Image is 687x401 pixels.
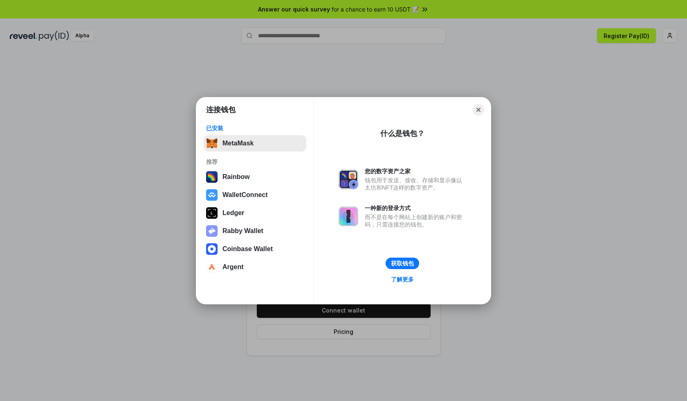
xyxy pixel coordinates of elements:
[206,125,304,132] div: 已安装
[206,225,218,237] img: svg+xml,%3Csvg%20xmlns%3D%22http%3A%2F%2Fwww.w3.org%2F2000%2Fsvg%22%20fill%3D%22none%22%20viewBox...
[386,258,419,269] button: 获取钱包
[391,260,414,267] div: 获取钱包
[206,243,218,255] img: svg+xml,%3Csvg%20width%3D%2228%22%20height%3D%2228%22%20viewBox%3D%220%200%2028%2028%22%20fill%3D...
[204,205,306,221] button: Ledger
[222,173,250,181] div: Rainbow
[206,207,218,219] img: svg+xml,%3Csvg%20xmlns%3D%22http%3A%2F%2Fwww.w3.org%2F2000%2Fsvg%22%20width%3D%2228%22%20height%3...
[206,171,218,183] img: svg+xml,%3Csvg%20width%3D%22120%22%20height%3D%22120%22%20viewBox%3D%220%200%20120%20120%22%20fil...
[365,168,466,175] div: 您的数字资产之家
[222,245,273,253] div: Coinbase Wallet
[391,276,414,283] div: 了解更多
[206,158,304,165] div: 推荐
[222,191,268,199] div: WalletConnect
[365,204,466,212] div: 一种新的登录方式
[206,189,218,201] img: svg+xml,%3Csvg%20width%3D%2228%22%20height%3D%2228%22%20viewBox%3D%220%200%2028%2028%22%20fill%3D...
[365,213,466,228] div: 而不是在每个网站上创建新的账户和密码，只需连接您的钱包。
[339,206,358,226] img: svg+xml,%3Csvg%20xmlns%3D%22http%3A%2F%2Fwww.w3.org%2F2000%2Fsvg%22%20fill%3D%22none%22%20viewBox...
[473,104,484,116] button: Close
[222,263,244,271] div: Argent
[206,138,218,149] img: svg+xml,%3Csvg%20fill%3D%22none%22%20height%3D%2233%22%20viewBox%3D%220%200%2035%2033%22%20width%...
[206,105,236,115] h1: 连接钱包
[222,227,263,235] div: Rabby Wallet
[386,274,419,285] a: 了解更多
[204,259,306,275] button: Argent
[206,261,218,273] img: svg+xml,%3Csvg%20width%3D%2228%22%20height%3D%2228%22%20viewBox%3D%220%200%2028%2028%22%20fill%3D...
[204,241,306,257] button: Coinbase Wallet
[204,223,306,239] button: Rabby Wallet
[204,169,306,185] button: Rainbow
[222,140,254,147] div: MetaMask
[204,187,306,203] button: WalletConnect
[204,135,306,152] button: MetaMask
[222,209,244,217] div: Ledger
[365,177,466,191] div: 钱包用于发送、接收、存储和显示像以太坊和NFT这样的数字资产。
[339,170,358,189] img: svg+xml,%3Csvg%20xmlns%3D%22http%3A%2F%2Fwww.w3.org%2F2000%2Fsvg%22%20fill%3D%22none%22%20viewBox...
[380,129,424,138] div: 什么是钱包？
